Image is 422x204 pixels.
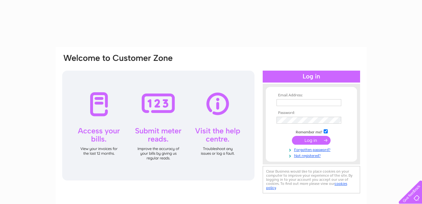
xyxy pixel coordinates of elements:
[277,152,348,158] a: Not registered?
[275,111,348,115] th: Password:
[277,146,348,152] a: Forgotten password?
[292,136,331,145] input: Submit
[275,93,348,98] th: Email Address:
[263,166,360,193] div: Clear Business would like to place cookies on your computer to improve your experience of the sit...
[275,128,348,135] td: Remember me?
[266,181,347,190] a: cookies policy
